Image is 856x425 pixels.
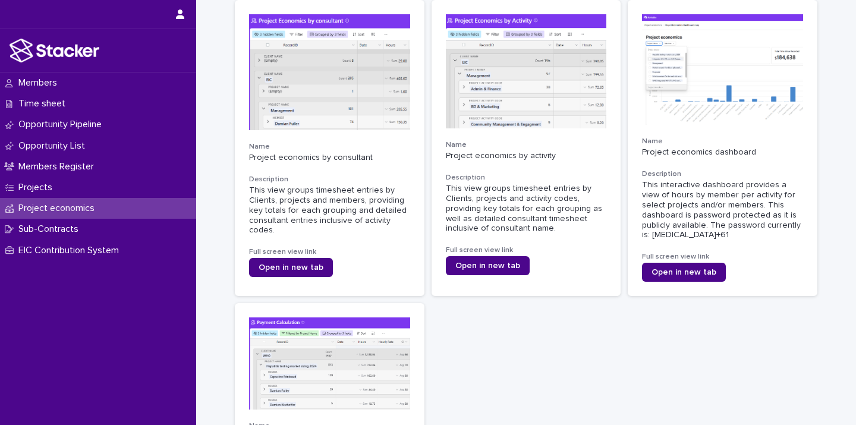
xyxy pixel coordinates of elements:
h3: Name [642,137,803,146]
h3: Full screen view link [249,247,410,257]
h3: Name [446,140,607,150]
img: 35-S4hOTeI-t9pMLRKhNMW-UoDVsj_teO7sC-U3jOnc [249,14,410,130]
a: Open in new tab [249,258,333,277]
span: Open in new tab [455,262,520,270]
p: Members Register [14,161,103,172]
span: Open in new tab [652,268,716,276]
div: This view groups timesheet entries by Clients, projects and members, providing key totals for eac... [249,185,410,235]
img: eLCwvC4WxqoVilMyCLGJT9pTV2BS0wkC8qHT2a9f-og [446,14,607,128]
p: Projects [14,182,62,193]
div: This view groups timesheet entries by Clients, projects and activity codes, providing key totals ... [446,184,607,234]
h3: Full screen view link [446,245,607,255]
p: Project economics [14,203,104,214]
img: stacker-logo-white.png [10,39,99,62]
p: Opportunity Pipeline [14,119,111,130]
img: 73c52f0fO4Et4QZiL16U-mYOXD_RY3SYS3e5gK4yTGs [642,14,803,125]
div: This interactive dashboard provides a view of hours by member per activity for select projects an... [642,180,803,240]
img: ZQPgRn45vcRZxtSRWLGLw5Spiy7jowFmwAFFkEC_xX4 [249,317,410,410]
p: EIC Contribution System [14,245,128,256]
h3: Name [249,142,410,152]
p: Members [14,77,67,89]
p: Opportunity List [14,140,95,152]
p: Project economics by consultant [249,153,410,163]
p: Time sheet [14,98,75,109]
p: Sub-Contracts [14,223,88,235]
h3: Description [446,173,607,182]
span: Open in new tab [259,263,323,272]
h3: Full screen view link [642,252,803,262]
p: Project economics dashboard [642,147,803,158]
p: Project economics by activity [446,151,607,161]
h3: Description [249,175,410,184]
h3: Description [642,169,803,179]
a: Open in new tab [642,263,726,282]
a: Open in new tab [446,256,530,275]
